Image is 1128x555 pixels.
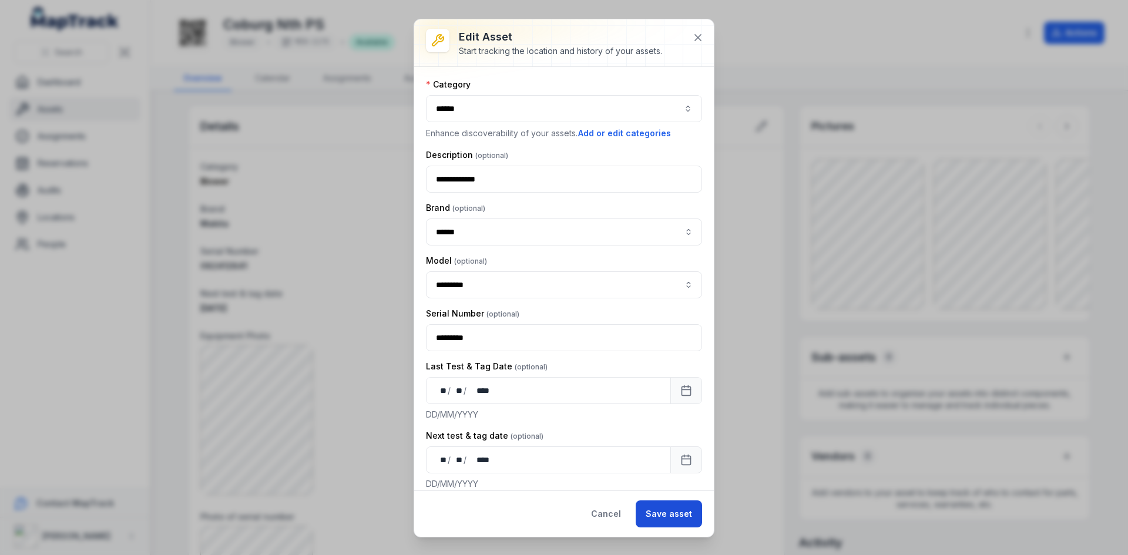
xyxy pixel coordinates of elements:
label: Serial Number [426,308,519,319]
button: Add or edit categories [578,127,672,140]
div: Start tracking the location and history of your assets. [459,45,662,57]
h3: Edit asset [459,29,662,45]
div: year, [468,385,490,396]
button: Calendar [670,446,702,473]
p: Enhance discoverability of your assets. [426,127,702,140]
button: Cancel [581,500,631,527]
div: month, [452,454,464,466]
label: Category [426,79,471,90]
label: Next test & tag date [426,430,543,442]
label: Brand [426,202,485,214]
div: / [464,385,468,396]
input: asset-edit:cf[ae11ba15-1579-4ecc-996c-910ebae4e155]-label [426,271,702,298]
label: Model [426,255,487,267]
div: / [464,454,468,466]
div: day, [436,385,448,396]
label: Last Test & Tag Date [426,361,548,372]
div: year, [468,454,490,466]
div: / [448,385,452,396]
div: / [448,454,452,466]
input: asset-edit:cf[95398f92-8612-421e-aded-2a99c5a8da30]-label [426,218,702,245]
div: day, [436,454,448,466]
button: Calendar [670,377,702,404]
div: month, [452,385,464,396]
label: Description [426,149,508,161]
p: DD/MM/YYYY [426,478,702,490]
button: Save asset [636,500,702,527]
p: DD/MM/YYYY [426,409,702,421]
